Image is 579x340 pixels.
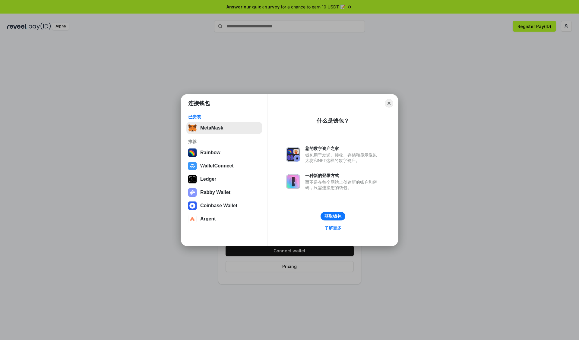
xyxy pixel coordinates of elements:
[186,200,262,212] button: Coinbase Wallet
[186,213,262,225] button: Argent
[188,124,197,132] img: svg+xml,%3Csvg%20fill%3D%22none%22%20height%3D%2233%22%20viewBox%3D%220%200%2035%2033%22%20width%...
[324,225,341,231] div: 了解更多
[188,215,197,223] img: svg+xml,%3Csvg%20width%3D%2228%22%20height%3D%2228%22%20viewBox%3D%220%200%2028%2028%22%20fill%3D...
[317,117,349,124] div: 什么是钱包？
[321,212,345,220] button: 获取钱包
[188,139,260,144] div: 推荐
[188,175,197,183] img: svg+xml,%3Csvg%20xmlns%3D%22http%3A%2F%2Fwww.w3.org%2F2000%2Fsvg%22%20width%3D%2228%22%20height%3...
[385,99,393,108] button: Close
[186,173,262,185] button: Ledger
[200,203,237,208] div: Coinbase Wallet
[186,186,262,198] button: Rabby Wallet
[324,214,341,219] div: 获取钱包
[188,100,210,107] h1: 连接钱包
[286,147,300,162] img: svg+xml,%3Csvg%20xmlns%3D%22http%3A%2F%2Fwww.w3.org%2F2000%2Fsvg%22%20fill%3D%22none%22%20viewBox...
[200,125,223,131] div: MetaMask
[305,173,380,178] div: 一种新的登录方式
[286,174,300,189] img: svg+xml,%3Csvg%20xmlns%3D%22http%3A%2F%2Fwww.w3.org%2F2000%2Fsvg%22%20fill%3D%22none%22%20viewBox...
[200,190,230,195] div: Rabby Wallet
[188,162,197,170] img: svg+xml,%3Csvg%20width%3D%2228%22%20height%3D%2228%22%20viewBox%3D%220%200%2028%2028%22%20fill%3D...
[200,150,220,155] div: Rainbow
[186,160,262,172] button: WalletConnect
[188,114,260,120] div: 已安装
[305,152,380,163] div: 钱包用于发送、接收、存储和显示像以太坊和NFT这样的数字资产。
[188,201,197,210] img: svg+xml,%3Csvg%20width%3D%2228%22%20height%3D%2228%22%20viewBox%3D%220%200%2028%2028%22%20fill%3D...
[305,146,380,151] div: 您的数字资产之家
[305,179,380,190] div: 而不是在每个网站上创建新的账户和密码，只需连接您的钱包。
[200,163,234,169] div: WalletConnect
[200,176,216,182] div: Ledger
[321,224,345,232] a: 了解更多
[188,188,197,197] img: svg+xml,%3Csvg%20xmlns%3D%22http%3A%2F%2Fwww.w3.org%2F2000%2Fsvg%22%20fill%3D%22none%22%20viewBox...
[186,122,262,134] button: MetaMask
[188,148,197,157] img: svg+xml,%3Csvg%20width%3D%22120%22%20height%3D%22120%22%20viewBox%3D%220%200%20120%20120%22%20fil...
[200,216,216,222] div: Argent
[186,147,262,159] button: Rainbow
